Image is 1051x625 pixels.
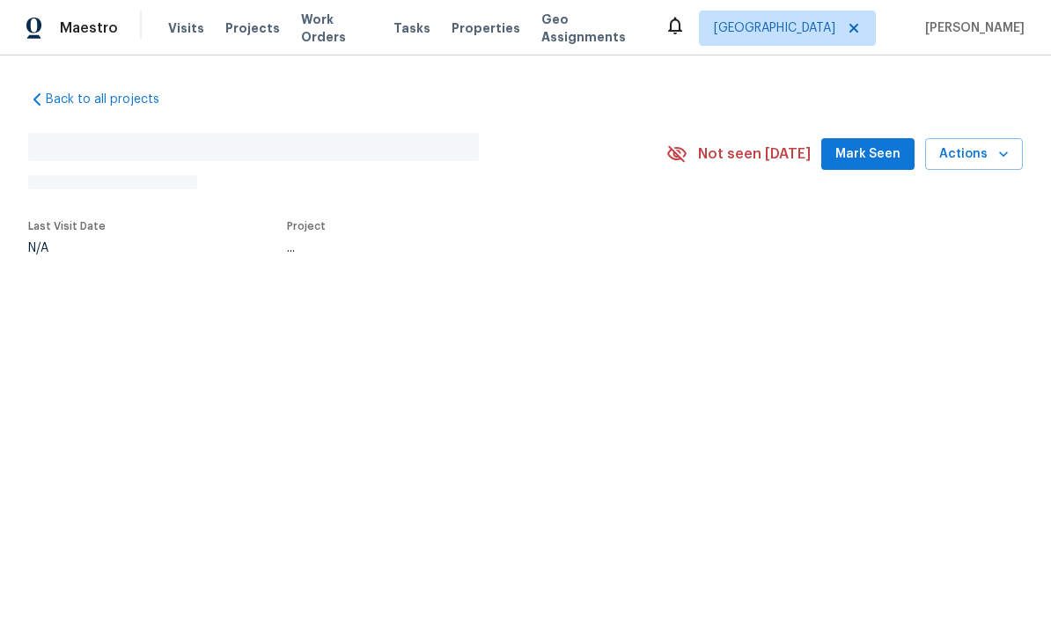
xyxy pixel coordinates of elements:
span: Geo Assignments [541,11,643,46]
span: Visits [168,19,204,37]
span: [PERSON_NAME] [918,19,1025,37]
span: Mark Seen [835,143,900,165]
span: Properties [452,19,520,37]
span: Maestro [60,19,118,37]
span: Projects [225,19,280,37]
span: Tasks [393,22,430,34]
span: Actions [939,143,1009,165]
button: Actions [925,138,1023,171]
span: Work Orders [301,11,372,46]
span: Project [287,221,326,232]
button: Mark Seen [821,138,915,171]
span: Not seen [DATE] [698,145,811,163]
span: Last Visit Date [28,221,106,232]
a: Back to all projects [28,91,197,108]
span: [GEOGRAPHIC_DATA] [714,19,835,37]
div: ... [287,242,625,254]
div: N/A [28,242,106,254]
